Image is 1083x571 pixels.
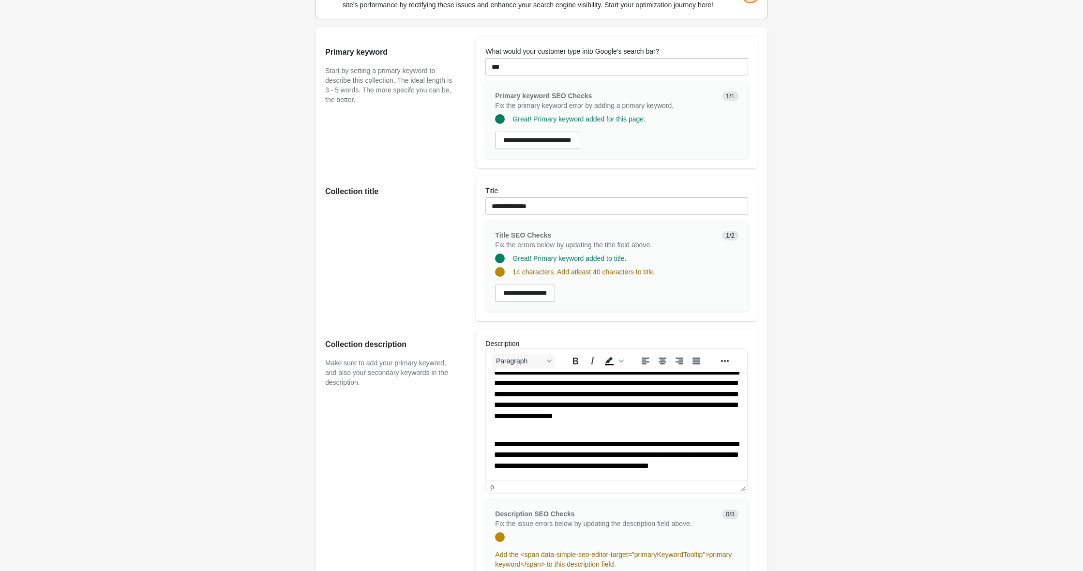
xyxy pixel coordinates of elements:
p: Fix the errors below by updating the title field above. [495,240,714,250]
label: Title [485,186,498,195]
button: Reveal or hide additional toolbar items [717,354,733,368]
button: Justify [688,354,705,368]
span: Title SEO Checks [495,231,551,239]
button: Align right [671,354,688,368]
div: Press the Up and Down arrow keys to resize the editor. [737,481,747,493]
iframe: Rich Text Area [486,372,747,481]
h2: Primary keyword [325,46,456,58]
button: Align center [654,354,671,368]
span: 0/3 [722,510,738,519]
span: Great! Primary keyword added to title. [512,255,626,262]
button: Align left [637,354,654,368]
h2: Collection title [325,186,456,197]
p: Make sure to add your primary keyword, and also your secondary keywords in the description. [325,358,456,387]
label: What would your customer type into Google's search bar? [485,46,659,56]
div: p [490,483,494,491]
span: Great! Primary keyword added for this page. [512,115,646,123]
span: Description SEO Checks [495,510,574,518]
button: Bold [567,354,584,368]
p: Fix the issue errors below by updating the description field above. [495,519,714,528]
span: 1/2 [722,231,738,240]
span: Primary keyword SEO Checks [495,92,592,100]
span: 14 characters. Add atleast 40 characters to title. [512,268,656,276]
span: Paragraph [496,357,543,365]
p: Fix the primary keyword error by adding a primary keyword. [495,101,714,110]
span: Add the <span data-simple-seo-editor-target="primaryKeywordTooltip">primary keyword</span> to thi... [495,551,732,568]
h2: Collection description [325,339,456,350]
p: Start by setting a primary keyword to describe this collection. The ideal length is 3 - 5 words. ... [325,66,456,105]
button: Italic [584,354,601,368]
button: Blocks [492,354,555,368]
div: Background color [601,354,625,368]
span: 1/1 [722,91,738,101]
